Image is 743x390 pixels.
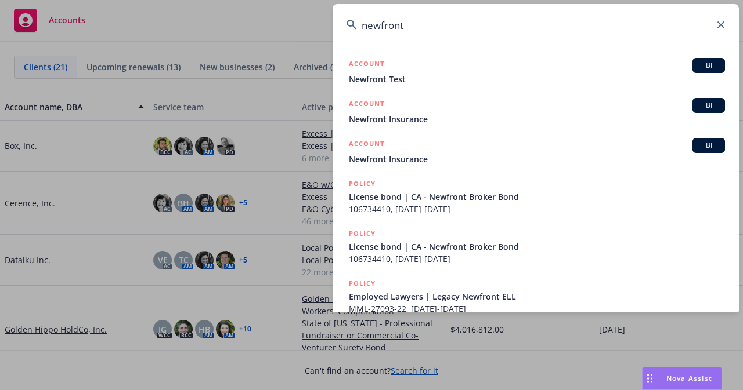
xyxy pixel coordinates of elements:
a: ACCOUNTBINewfront Test [333,52,739,92]
span: Nova Assist [666,373,712,383]
span: Newfront Test [349,73,725,85]
span: Newfront Insurance [349,153,725,165]
input: Search... [333,4,739,46]
a: ACCOUNTBINewfront Insurance [333,132,739,172]
span: 106734410, [DATE]-[DATE] [349,253,725,265]
h5: ACCOUNT [349,98,384,112]
h5: POLICY [349,228,376,239]
a: ACCOUNTBINewfront Insurance [333,92,739,132]
span: Employed Lawyers | Legacy Newfront ELL [349,290,725,302]
div: Drag to move [643,367,657,389]
span: License bond | CA - Newfront Broker Bond [349,191,725,203]
span: MML-27093-22, [DATE]-[DATE] [349,302,725,315]
a: POLICYLicense bond | CA - Newfront Broker Bond106734410, [DATE]-[DATE] [333,221,739,271]
span: BI [697,140,720,151]
h5: ACCOUNT [349,138,384,152]
span: BI [697,60,720,71]
h5: ACCOUNT [349,58,384,72]
span: Newfront Insurance [349,113,725,125]
h5: POLICY [349,178,376,189]
span: License bond | CA - Newfront Broker Bond [349,240,725,253]
a: POLICYLicense bond | CA - Newfront Broker Bond106734410, [DATE]-[DATE] [333,172,739,221]
h5: POLICY [349,278,376,289]
span: 106734410, [DATE]-[DATE] [349,203,725,215]
span: BI [697,100,720,111]
button: Nova Assist [642,367,722,390]
a: POLICYEmployed Lawyers | Legacy Newfront ELLMML-27093-22, [DATE]-[DATE] [333,271,739,321]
